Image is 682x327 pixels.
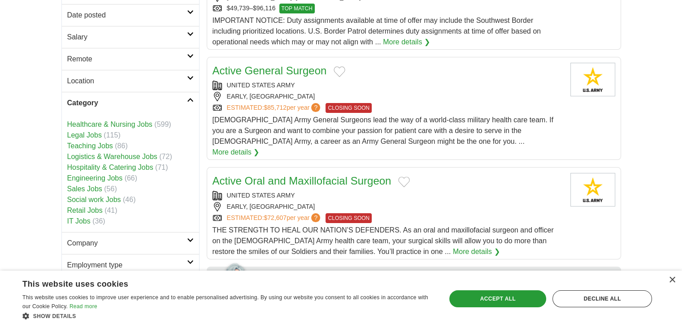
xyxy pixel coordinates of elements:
div: EARLY, [GEOGRAPHIC_DATA] [213,92,563,101]
a: Teaching Jobs [67,142,113,150]
a: Salary [62,26,199,48]
span: THE STRENGTH TO HEAL OUR NATION’S DEFENDERS. As an oral and maxillofacial surgeon and officer on ... [213,226,554,255]
span: CLOSING SOON [326,103,372,113]
a: Active Oral and Maxillofacial Surgeon [213,175,391,187]
span: Show details [33,313,76,319]
span: (56) [104,185,117,193]
span: This website uses cookies to improve user experience and to enable personalised advertising. By u... [22,294,428,310]
span: [DEMOGRAPHIC_DATA] Army General Surgeons lead the way of a world-class military health care team.... [213,116,554,145]
span: (41) [104,207,117,214]
img: apply-iq-scientist.png [210,262,254,297]
a: UNITED STATES ARMY [227,192,295,199]
h2: Company [67,238,187,249]
span: (46) [123,196,135,203]
div: This website uses cookies [22,276,411,289]
div: EARLY, [GEOGRAPHIC_DATA] [213,202,563,211]
a: UNITED STATES ARMY [227,82,295,89]
span: (36) [92,217,105,225]
h2: Location [67,76,187,86]
a: More details ❯ [453,246,500,257]
a: More details ❯ [213,147,260,158]
span: (72) [159,153,172,160]
a: Social work Jobs [67,196,121,203]
a: Location [62,70,199,92]
a: Employment type [62,254,199,276]
div: Decline all [552,290,652,307]
a: Remote [62,48,199,70]
span: ? [311,103,320,112]
a: ESTIMATED:$72,607per year? [227,213,322,223]
img: United States Army logo [570,63,615,96]
span: (66) [125,174,137,182]
div: Show details [22,311,434,320]
span: ? [311,213,320,222]
span: (115) [104,131,120,139]
h2: Remote [67,54,187,65]
button: Add to favorite jobs [398,176,410,187]
span: (86) [115,142,127,150]
span: (599) [154,120,171,128]
span: CLOSING SOON [326,213,372,223]
h2: Salary [67,32,187,43]
img: United States Army logo [570,173,615,207]
a: Retail Jobs [67,207,103,214]
a: Sales Jobs [67,185,102,193]
h2: Date posted [67,10,187,21]
a: Date posted [62,4,199,26]
a: Hospitality & Catering Jobs [67,163,153,171]
button: Add to favorite jobs [334,66,345,77]
span: $85,712 [264,104,287,111]
a: Engineering Jobs [67,174,123,182]
h2: Category [67,98,187,108]
span: TOP MATCH [279,4,315,13]
a: Category [62,92,199,114]
a: Company [62,232,199,254]
a: ESTIMATED:$85,712per year? [227,103,322,113]
a: Healthcare & Nursing Jobs [67,120,152,128]
a: Logistics & Warehouse Jobs [67,153,157,160]
h2: Employment type [67,260,187,271]
span: IMPORTANT NOTICE: Duty assignments available at time of offer may include the Southwest Border in... [213,17,541,46]
div: $49,739–$96,116 [213,4,563,13]
span: (71) [155,163,168,171]
a: Active General Surgeon [213,65,327,77]
a: More details ❯ [383,37,430,47]
div: Accept all [449,290,546,307]
span: $72,607 [264,214,287,221]
div: Close [669,277,675,284]
a: Legal Jobs [67,131,102,139]
a: Read more, opens a new window [70,303,97,310]
a: IT Jobs [67,217,91,225]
